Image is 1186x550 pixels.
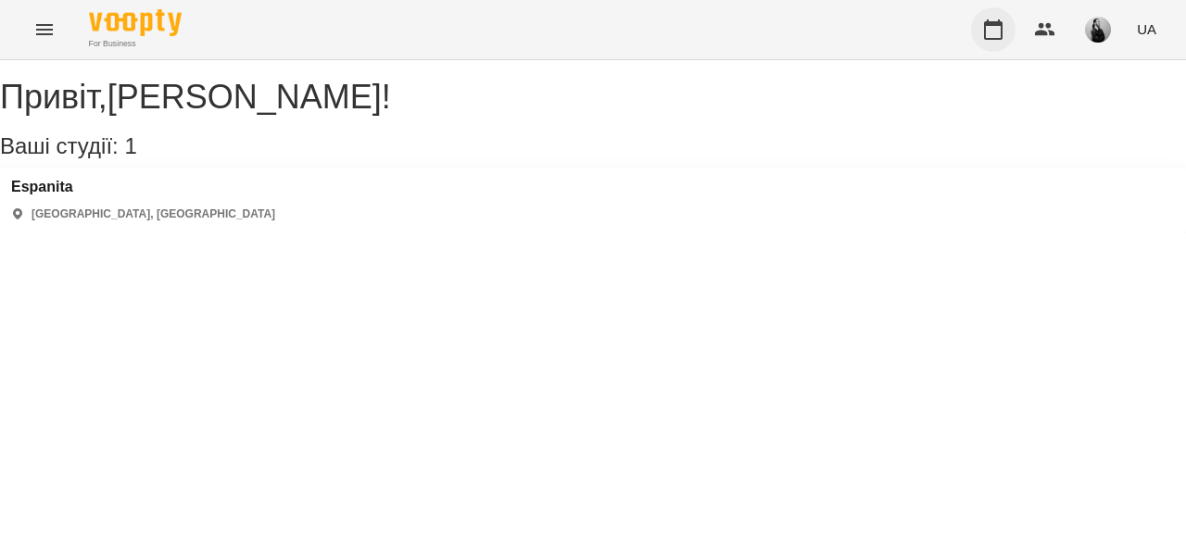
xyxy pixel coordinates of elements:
[89,9,182,36] img: Voopty Logo
[11,179,275,195] a: Espanita
[1129,12,1164,46] button: UA
[89,38,182,50] span: For Business
[124,133,136,158] span: 1
[1137,19,1156,39] span: UA
[1085,17,1111,43] img: 109b3f3020440a715010182117ad3573.jpeg
[22,7,67,52] button: Menu
[32,206,275,222] p: [GEOGRAPHIC_DATA], [GEOGRAPHIC_DATA]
